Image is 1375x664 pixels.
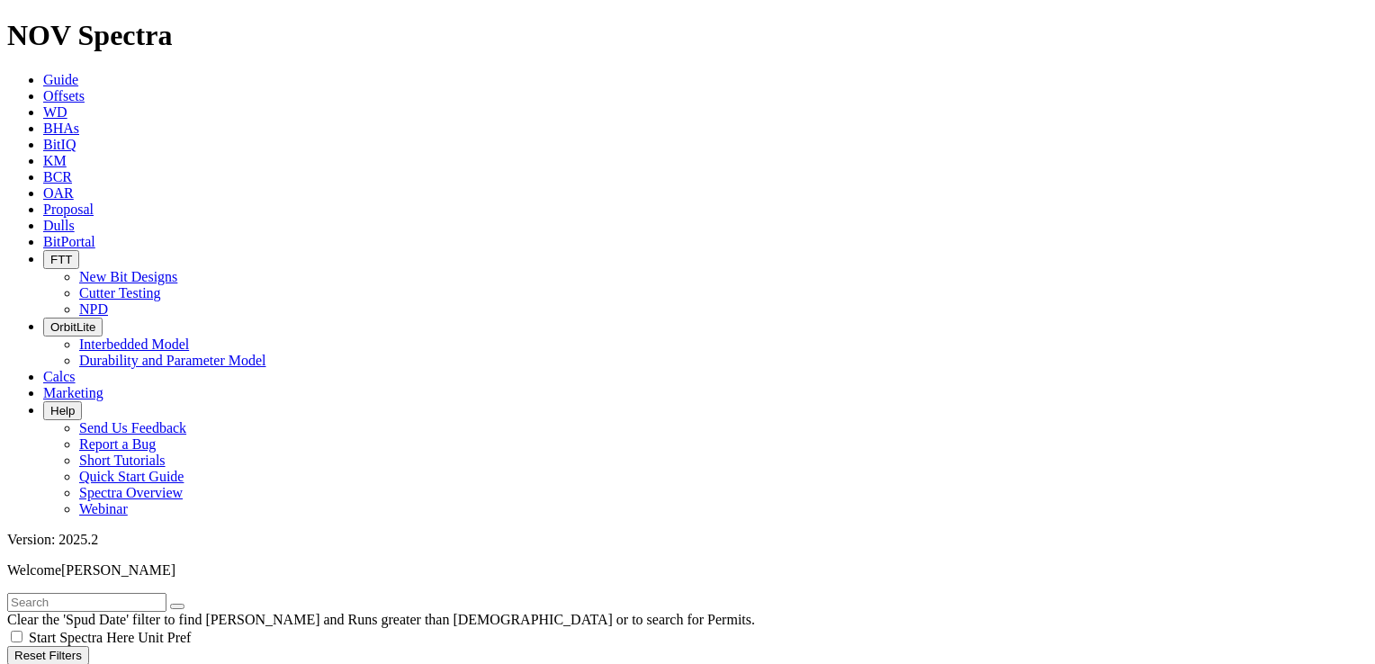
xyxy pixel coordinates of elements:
span: [PERSON_NAME] [61,562,175,578]
h1: NOV Spectra [7,19,1368,52]
button: OrbitLite [43,318,103,336]
a: Guide [43,72,78,87]
button: FTT [43,250,79,269]
span: OrbitLite [50,320,95,334]
input: Search [7,593,166,612]
input: Start Spectra Here [11,631,22,642]
button: Help [43,401,82,420]
span: Unit Pref [138,630,191,645]
a: New Bit Designs [79,269,177,284]
a: Quick Start Guide [79,469,184,484]
a: Durability and Parameter Model [79,353,266,368]
a: Calcs [43,369,76,384]
a: Webinar [79,501,128,516]
span: FTT [50,253,72,266]
a: OAR [43,185,74,201]
a: BitPortal [43,234,95,249]
a: WD [43,104,67,120]
span: Start Spectra Here [29,630,134,645]
a: BitIQ [43,137,76,152]
a: BHAs [43,121,79,136]
p: Welcome [7,562,1368,579]
span: Clear the 'Spud Date' filter to find [PERSON_NAME] and Runs greater than [DEMOGRAPHIC_DATA] or to... [7,612,755,627]
a: Marketing [43,385,103,400]
a: Cutter Testing [79,285,161,301]
a: Short Tutorials [79,453,166,468]
a: BCR [43,169,72,184]
a: Send Us Feedback [79,420,186,435]
a: Dulls [43,218,75,233]
span: Help [50,404,75,417]
a: Report a Bug [79,436,156,452]
a: Interbedded Model [79,336,189,352]
a: Proposal [43,202,94,217]
a: Spectra Overview [79,485,183,500]
div: Version: 2025.2 [7,532,1368,548]
a: KM [43,153,67,168]
a: Offsets [43,88,85,103]
a: NPD [79,301,108,317]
